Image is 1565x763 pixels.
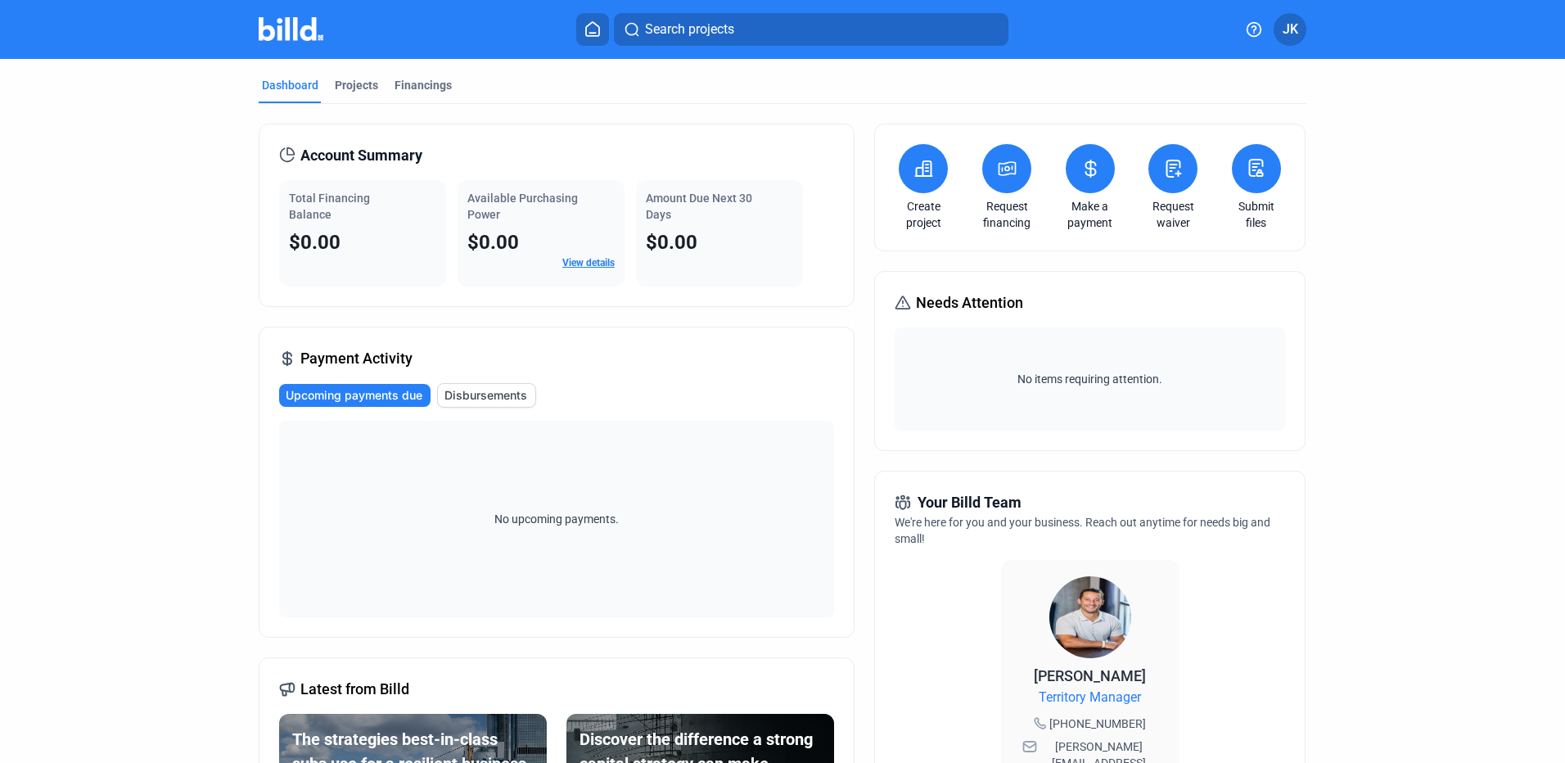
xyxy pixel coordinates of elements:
span: Territory Manager [1039,688,1141,707]
span: Search projects [645,20,734,39]
span: JK [1283,20,1298,39]
span: Needs Attention [916,291,1023,314]
span: Account Summary [300,144,422,167]
span: Upcoming payments due [286,387,422,404]
span: $0.00 [289,231,341,254]
span: Disbursements [444,387,527,404]
a: Request waiver [1144,198,1202,231]
span: Amount Due Next 30 Days [646,192,752,221]
span: Payment Activity [300,347,413,370]
span: We're here for you and your business. Reach out anytime for needs big and small! [895,516,1270,545]
div: Dashboard [262,77,318,93]
button: JK [1274,13,1306,46]
img: Territory Manager [1049,576,1131,658]
span: $0.00 [467,231,519,254]
button: Search projects [614,13,1008,46]
span: No upcoming payments. [484,511,629,527]
button: Upcoming payments due [279,384,431,407]
span: [PHONE_NUMBER] [1049,716,1146,732]
a: Create project [895,198,952,231]
img: Billd Company Logo [259,17,323,41]
span: $0.00 [646,231,697,254]
a: Request financing [978,198,1035,231]
span: Your Billd Team [918,491,1022,514]
button: Disbursements [437,383,536,408]
span: Latest from Billd [300,678,409,701]
span: [PERSON_NAME] [1034,667,1146,684]
a: Submit files [1228,198,1285,231]
a: View details [562,257,615,269]
div: Projects [335,77,378,93]
a: Make a payment [1062,198,1119,231]
div: Financings [395,77,452,93]
span: No items requiring attention. [901,371,1278,387]
span: Total Financing Balance [289,192,370,221]
span: Available Purchasing Power [467,192,578,221]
